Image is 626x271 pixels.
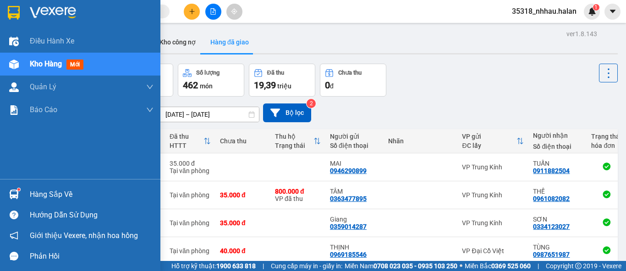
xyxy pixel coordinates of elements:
span: mới [66,60,83,70]
span: Kho hàng [30,60,62,68]
img: warehouse-icon [9,190,19,199]
div: 0946290899 [330,167,367,174]
div: VP đã thu [275,188,321,202]
span: triệu [277,82,291,90]
span: caret-down [609,7,617,16]
div: Người gửi [330,133,379,140]
div: 0911882504 [533,167,570,174]
button: plus [184,4,200,20]
button: Hàng đã giao [203,31,256,53]
img: solution-icon [9,105,19,115]
div: Giang [330,216,379,223]
div: THẾ [533,188,582,195]
span: aim [231,8,237,15]
div: VP Đại Cồ Việt [462,247,524,255]
span: ⚪️ [460,264,462,268]
div: 800.000 đ [275,188,321,195]
div: 0961082082 [533,195,570,202]
span: copyright [575,263,582,269]
div: 0334123027 [533,223,570,230]
button: Số lượng462món [178,64,244,97]
div: 0987651987 [533,251,570,258]
div: THỊNH [330,244,379,251]
input: Select a date range. [159,107,259,122]
span: notification [10,231,18,240]
span: Cung cấp máy in - giấy in: [271,261,342,271]
div: 0969185546 [330,251,367,258]
div: Nhãn [388,137,453,145]
span: Hỗ trợ kỹ thuật: [171,261,256,271]
span: down [146,83,154,91]
div: VP gửi [462,133,516,140]
button: aim [226,4,242,20]
span: question-circle [10,211,18,219]
div: Đã thu [170,133,203,140]
div: Thu hộ [275,133,313,140]
div: Số điện thoại [533,143,582,150]
div: hóa đơn [591,142,621,149]
div: VP Trung Kính [462,163,524,171]
span: message [10,252,18,260]
span: file-add [210,8,216,15]
button: Bộ lọc [263,103,311,122]
div: Chưa thu [220,137,266,145]
span: | [538,261,539,271]
span: down [146,106,154,114]
div: MAI [330,160,379,167]
span: Quản Lý [30,81,56,92]
span: 462 [183,80,198,91]
span: món [200,82,213,90]
strong: 1900 633 818 [216,262,256,270]
span: Miền Nam [345,261,457,271]
div: Chưa thu [338,70,362,76]
div: Tại văn phòng [170,191,211,199]
div: Trạng thái [275,142,313,149]
img: icon-new-feature [588,7,596,16]
span: 1 [594,4,598,11]
div: 0359014287 [330,223,367,230]
sup: 1 [593,4,599,11]
th: Toggle SortBy [270,129,325,153]
div: Đã thu [267,70,284,76]
span: 35318_nhhau.halan [505,5,584,17]
div: Hàng sắp về [30,188,154,201]
span: 19,39 [254,80,276,91]
div: VP Trung Kính [462,219,524,227]
strong: 0708 023 035 - 0935 103 250 [373,262,457,270]
div: Trạng thái [591,133,621,140]
div: Tại văn phòng [170,219,211,227]
strong: 0369 525 060 [491,262,531,270]
div: SƠN [533,216,582,223]
sup: 1 [17,188,20,191]
th: Toggle SortBy [165,129,215,153]
div: 35.000 đ [220,219,266,227]
img: warehouse-icon [9,37,19,46]
sup: 2 [307,99,316,108]
div: Tại văn phòng [170,167,211,174]
button: file-add [205,4,221,20]
button: Kho công nợ [152,31,203,53]
span: Giới thiệu Vexere, nhận hoa hồng [30,230,138,241]
span: Báo cáo [30,104,57,115]
div: Số lượng [196,70,220,76]
div: TUẤN [533,160,582,167]
img: warehouse-icon [9,82,19,92]
div: TÂM [330,188,379,195]
img: logo-vxr [8,6,20,20]
div: Hướng dẫn sử dụng [30,208,154,222]
div: Số điện thoại [330,142,379,149]
button: Đã thu19,39 triệu [249,64,315,97]
div: 40.000 đ [220,247,266,255]
button: caret-down [604,4,621,20]
img: warehouse-icon [9,60,19,69]
div: TÙNG [533,244,582,251]
span: đ [330,82,334,90]
span: 0 [325,80,330,91]
div: Người nhận [533,132,582,139]
div: VP Trung Kính [462,191,524,199]
span: plus [189,8,195,15]
th: Toggle SortBy [457,129,528,153]
div: 35.000 đ [170,160,211,167]
div: Phản hồi [30,249,154,263]
button: Chưa thu0đ [320,64,386,97]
